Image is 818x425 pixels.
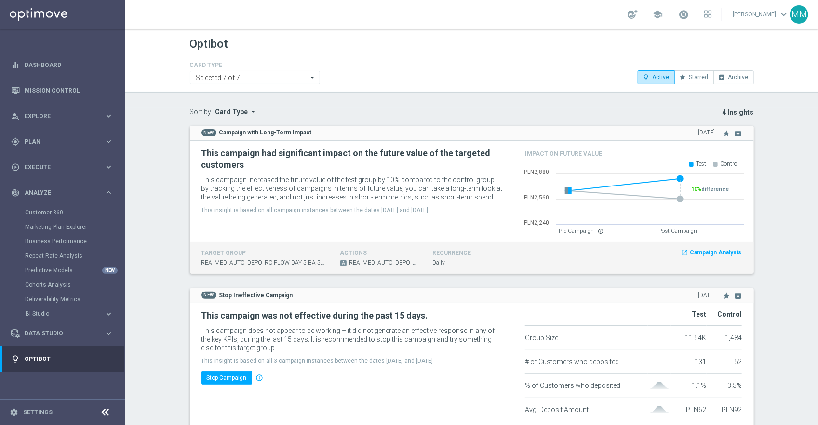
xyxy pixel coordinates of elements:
a: Dashboard [25,52,113,78]
span: Starred [689,74,709,80]
span: Control [717,310,742,319]
span: Data Studio [25,331,104,336]
td: 1,484 [707,326,742,350]
div: Mission Control [11,78,113,103]
span: Pre-Campaign [559,227,606,234]
button: equalizer Dashboard [11,61,114,69]
div: MM [790,5,808,24]
span: Daily [433,259,445,267]
td: 3.5% [707,374,742,398]
div: Cohorts Analysis [25,278,124,292]
td: # of Customers who deposited [525,350,647,374]
p: This campaign does not appear to be working – it did not generate an effective response in any of... [201,326,504,352]
span: Analyze [25,190,104,196]
text: PLN2,240 [524,219,549,226]
text: PLN2,880 [524,169,549,175]
div: Optibot [11,346,113,372]
div: Data Studio [11,329,104,338]
a: Settings [23,410,53,415]
span: . [713,162,718,167]
i: archive [719,74,725,80]
span: [DATE] [698,292,715,300]
span: Plan [25,139,104,145]
a: Deliverability Metrics [25,295,100,303]
td: 52 [707,350,742,374]
div: Analyze [11,188,104,197]
a: Marketing Plan Explorer [25,223,100,231]
span: Selected 7 of 7 [194,73,243,82]
button: track_changes Analyze keyboard_arrow_right [11,189,114,197]
a: Predictive Models [25,266,100,274]
div: Repeat Rate Analysis [25,249,124,263]
div: Customer 360 [25,205,124,220]
i: keyboard_arrow_right [104,309,113,319]
i: play_circle_outline [11,163,20,172]
td: 131 [671,350,707,374]
i: gps_fixed [11,137,20,146]
button: archive [732,125,742,137]
div: Predictive Models [25,263,124,278]
p: 4 Insights [335,108,754,117]
label: Sort by [190,108,212,116]
p: This campaign increased the future value of the test group by 10% compared to the control group. ... [201,175,504,201]
span: NEW [201,129,217,136]
i: track_changes [11,188,20,197]
button: gps_fixed Plan keyboard_arrow_right [11,138,114,146]
i: person_search [11,112,20,120]
div: Dashboard [11,52,113,78]
a: Optibot [25,346,113,372]
a: Business Performance [25,238,100,245]
span: Card Type [215,108,248,116]
td: 1.1% [671,374,707,398]
strong: Stop Ineffective Campaign [219,292,293,299]
i: launch [681,249,689,257]
i: keyboard_arrow_right [104,188,113,197]
button: star [723,125,731,137]
i: info_outline [596,228,606,234]
span: Explore [25,113,104,119]
span: NEW [201,292,217,299]
span: A [340,260,347,266]
span: Control [720,160,738,167]
i: settings [10,408,18,417]
button: BI Studio keyboard_arrow_right [25,310,114,318]
h4: CARD TYPE [190,62,320,68]
td: % of Customers who deposited [525,374,647,398]
button: Data Studio keyboard_arrow_right [11,330,114,337]
button: Mission Control [11,87,114,94]
h4: recurrence [433,250,511,256]
td: PLN92 [707,398,742,422]
div: NEW [102,267,118,274]
span: Active [653,74,670,80]
div: person_search Explore keyboard_arrow_right [11,112,114,120]
span: Campaign Analysis [690,249,742,257]
span: keyboard_arrow_down [778,9,789,20]
span: Execute [25,164,104,170]
i: equalizer [11,61,20,69]
i: lightbulb_outline [643,74,650,80]
i: keyboard_arrow_right [104,137,113,146]
button: lightbulb Optibot [11,355,114,363]
td: Avg. Deposit Amount [525,398,647,422]
i: keyboard_arrow_right [104,162,113,172]
button: play_circle_outline Execute keyboard_arrow_right [11,163,114,171]
span: Test [692,310,707,319]
a: [PERSON_NAME]keyboard_arrow_down [732,7,790,22]
div: Business Performance [25,234,124,249]
h2: This campaign had significant impact on the future value of the targeted customers [201,147,504,171]
i: star [723,130,731,137]
td: 11.54K [671,326,707,350]
i: star [680,74,686,80]
ng-select: Anomaly Detection, Best Campaign of the Week, Campaign with Long-Term Impact, Migration Alert, Re... [190,71,320,84]
i: lightbulb [11,355,20,363]
i: keyboard_arrow_right [104,111,113,120]
i: archive [735,130,742,137]
a: Repeat Rate Analysis [25,252,100,260]
button: star [723,288,731,300]
div: BI Studio [25,306,124,321]
span: REA_MED_AUTO_DEPO_RC FLOW DAY 5 BA 50%-200 PLN_DAILY [201,259,326,267]
i: keyboard_arrow_right [104,329,113,338]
